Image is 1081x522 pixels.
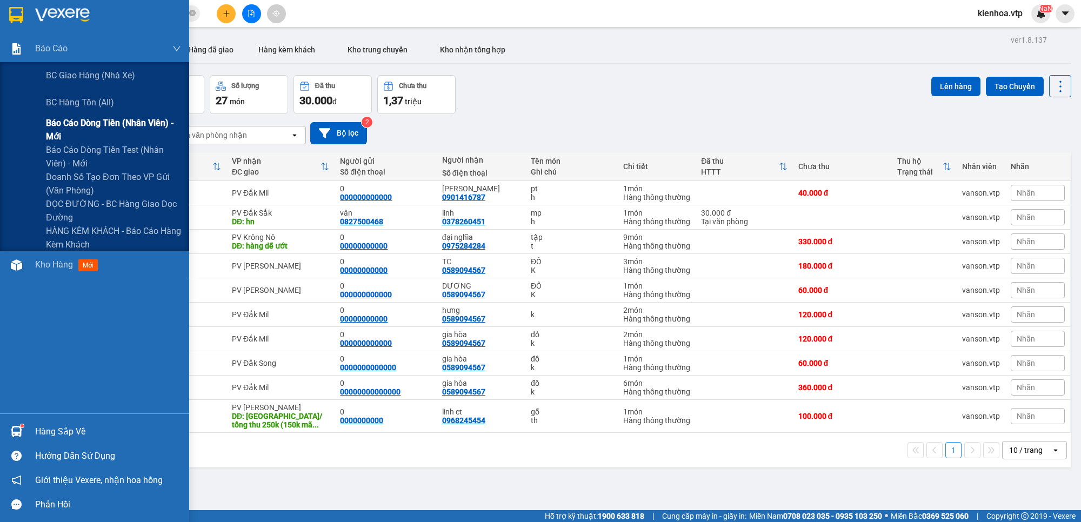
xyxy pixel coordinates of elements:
[46,197,181,224] span: DỌC ĐƯỜNG - BC hàng giao dọc đường
[340,193,392,202] div: 000000000000
[11,43,22,55] img: solution-icon
[623,257,691,266] div: 3 món
[1017,237,1035,246] span: Nhãn
[362,117,372,128] sup: 2
[312,420,319,429] span: ...
[531,184,612,193] div: pt
[696,152,792,181] th: Toggle SortBy
[11,426,22,437] img: warehouse-icon
[348,45,408,54] span: Kho trung chuyển
[962,189,1000,197] div: vanson.vtp
[1017,213,1035,222] span: Nhãn
[442,209,520,217] div: linh
[442,242,485,250] div: 0975284284
[11,499,22,510] span: message
[442,407,520,416] div: linh ct
[1021,512,1029,520] span: copyright
[216,94,228,107] span: 27
[340,266,388,275] div: 00000000000
[442,314,485,323] div: 0589094567
[340,217,383,226] div: 0827500468
[701,217,787,226] div: Tại văn phòng
[623,217,691,226] div: Hàng thông thường
[885,514,888,518] span: ⚪️
[340,363,396,372] div: 0000000000000
[962,310,1000,319] div: vanson.vtp
[232,334,329,343] div: PV Đắk Mil
[531,379,612,387] div: đồ
[531,257,612,266] div: ĐỒ
[798,412,886,420] div: 100.000 đ
[623,193,691,202] div: Hàng thông thường
[891,510,969,522] span: Miền Bắc
[232,412,329,429] div: DĐ: quảng phú/ tổng thu 250k (150k mã gn08250307)
[377,75,456,114] button: Chưa thu1,37 triệu
[442,416,485,425] div: 0968245454
[399,82,426,90] div: Chưa thu
[1017,286,1035,295] span: Nhãn
[531,354,612,363] div: đồ
[962,286,1000,295] div: vanson.vtp
[798,262,886,270] div: 180.000 đ
[232,310,329,319] div: PV Đắk Mil
[531,266,612,275] div: K
[442,184,520,193] div: vương anh
[531,387,612,396] div: k
[977,510,978,522] span: |
[623,354,691,363] div: 1 món
[1009,445,1043,456] div: 10 / trang
[267,4,286,23] button: aim
[922,512,969,520] strong: 0369 525 060
[340,184,431,193] div: 0
[248,10,255,17] span: file-add
[442,387,485,396] div: 0589094567
[78,259,98,271] span: mới
[442,282,520,290] div: DƯƠNG
[531,330,612,339] div: đồ
[749,510,882,522] span: Miền Nam
[531,282,612,290] div: ĐỒ
[35,497,181,513] div: Phản hồi
[11,259,22,271] img: warehouse-icon
[340,416,383,425] div: 0000000000
[340,407,431,416] div: 0
[232,217,329,226] div: DĐ: hn
[945,442,962,458] button: 1
[531,363,612,372] div: k
[223,10,230,17] span: plus
[962,383,1000,392] div: vanson.vtp
[232,168,321,176] div: ĐC giao
[531,290,612,299] div: K
[623,209,691,217] div: 1 món
[798,189,886,197] div: 40.000 đ
[662,510,746,522] span: Cung cấp máy in - giấy in:
[798,359,886,367] div: 60.000 đ
[340,233,431,242] div: 0
[232,157,321,165] div: VP nhận
[623,407,691,416] div: 1 món
[290,131,299,139] svg: open
[442,156,520,164] div: Người nhận
[1017,383,1035,392] span: Nhãn
[623,339,691,347] div: Hàng thông thường
[897,168,943,176] div: Trạng thái
[442,330,520,339] div: gia hòa
[962,162,1000,171] div: Nhân viên
[962,359,1000,367] div: vanson.vtp
[232,403,329,412] div: PV [PERSON_NAME]
[442,290,485,299] div: 0589094567
[969,6,1031,20] span: kienhoa.vtp
[962,412,1000,420] div: vanson.vtp
[545,510,644,522] span: Hỗ trợ kỹ thuật:
[340,290,392,299] div: 000000000000
[442,169,520,177] div: Số điện thoại
[623,233,691,242] div: 9 món
[892,152,957,181] th: Toggle SortBy
[340,354,431,363] div: 0
[383,94,403,107] span: 1,37
[340,257,431,266] div: 0
[531,157,612,165] div: Tên món
[11,451,22,461] span: question-circle
[783,512,882,520] strong: 0708 023 035 - 0935 103 250
[340,314,388,323] div: 00000000000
